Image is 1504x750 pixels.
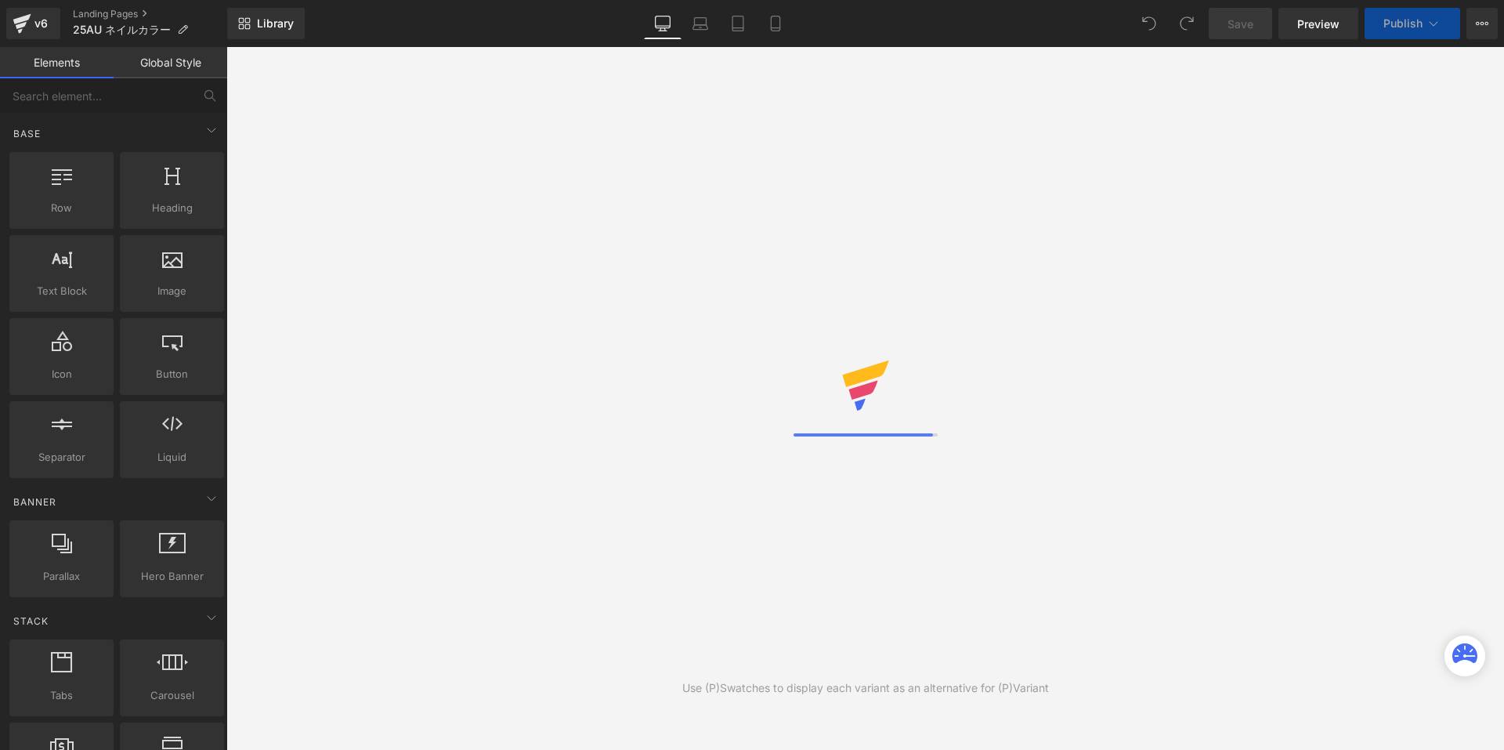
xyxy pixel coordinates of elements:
button: Undo [1133,8,1165,39]
span: Banner [12,495,58,509]
span: Stack [12,614,50,629]
span: Icon [14,366,109,382]
span: Image [125,283,219,299]
a: Laptop [681,8,719,39]
span: Carousel [125,687,219,704]
span: Liquid [125,449,219,466]
div: Use (P)Swatches to display each variant as an alternative for (P)Variant [682,679,1049,697]
span: Parallax [14,568,109,585]
span: Preview [1297,16,1339,32]
span: Hero Banner [125,568,219,585]
span: Button [125,366,219,382]
a: Desktop [644,8,681,39]
span: Separator [14,449,109,466]
span: Library [257,16,294,31]
span: Save [1227,16,1253,32]
a: New Library [227,8,305,39]
a: Landing Pages [73,8,227,20]
span: Text Block [14,283,109,299]
span: Heading [125,200,219,216]
a: Tablet [719,8,757,39]
span: Publish [1383,17,1423,30]
a: Preview [1278,8,1358,39]
span: Base [12,126,42,141]
span: Row [14,200,109,216]
span: Tabs [14,687,109,704]
a: v6 [6,8,60,39]
span: 25AU ネイルカラー [73,24,171,36]
a: Global Style [114,47,227,78]
a: Mobile [757,8,794,39]
button: Redo [1171,8,1202,39]
button: Publish [1365,8,1460,39]
div: v6 [31,13,51,34]
button: More [1466,8,1498,39]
